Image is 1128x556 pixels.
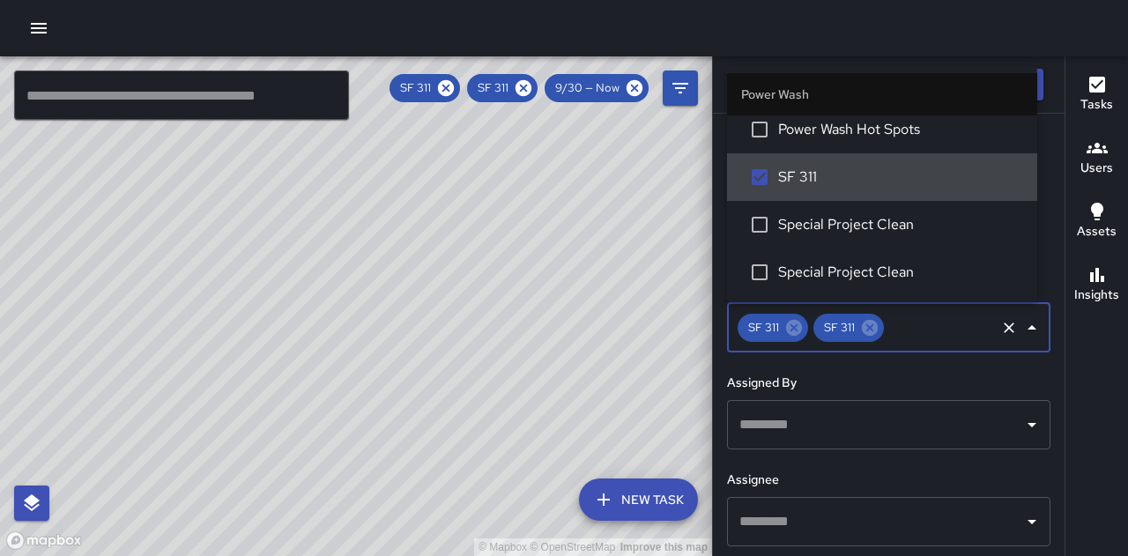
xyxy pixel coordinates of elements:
h6: Assignee [727,471,1050,490]
h6: Users [1080,159,1113,178]
span: SF 311 [778,167,1023,188]
button: Users [1065,127,1128,190]
button: Tasks [1065,63,1128,127]
span: SF 311 [738,319,790,337]
div: SF 311 [813,314,884,342]
span: SF 311 [390,79,442,97]
span: Power Wash Hot Spots [778,119,1023,140]
div: SF 311 [467,74,538,102]
span: Special Project Clean [778,214,1023,235]
h6: Assigned By [727,374,1050,393]
button: Close [1020,315,1044,340]
button: Open [1020,509,1044,534]
span: SF 311 [813,319,865,337]
button: New Task [579,478,698,521]
button: Open [1020,412,1044,437]
button: Assets [1065,190,1128,254]
div: SF 311 [390,74,460,102]
button: Insights [1065,254,1128,317]
h6: Insights [1074,285,1119,305]
span: Power Wash Block Faces [778,71,1023,93]
div: 9/30 — Now [545,74,649,102]
span: Special Project Clean [778,262,1023,283]
div: SF 311 [738,314,808,342]
h6: Tasks [1080,95,1113,115]
span: 9/30 — Now [545,79,630,97]
button: Clear [997,315,1021,340]
button: Filters [663,70,698,106]
h6: Assets [1077,222,1117,241]
span: SF 311 [467,79,519,97]
li: Power Wash [727,73,1037,115]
